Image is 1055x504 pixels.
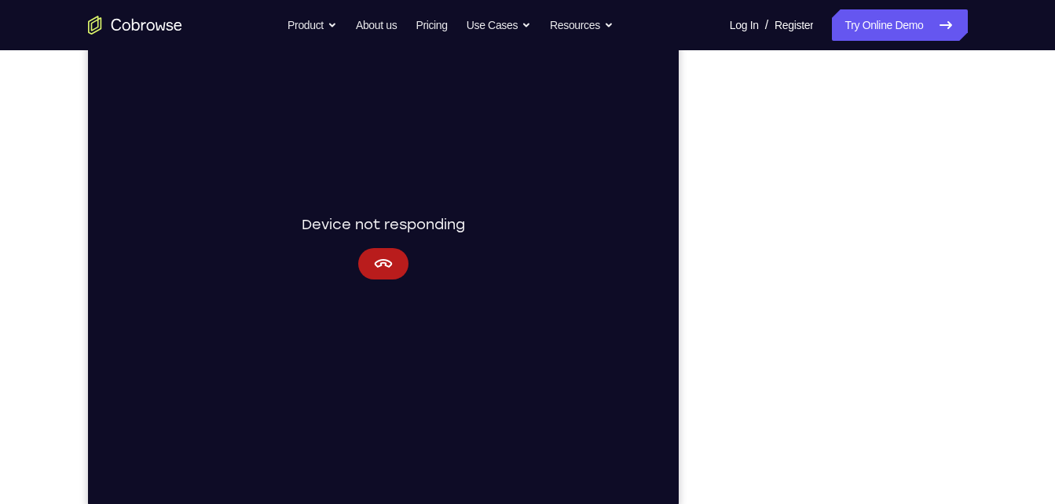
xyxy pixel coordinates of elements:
[550,9,614,41] button: Resources
[270,265,321,296] button: Cancel
[832,9,967,41] a: Try Online Demo
[214,230,377,296] div: Device not responding
[765,16,768,35] span: /
[416,9,447,41] a: Pricing
[467,9,531,41] button: Use Cases
[775,9,813,41] a: Register
[730,9,759,41] a: Log In
[356,9,397,41] a: About us
[88,16,182,35] a: Go to the home page
[288,9,337,41] button: Product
